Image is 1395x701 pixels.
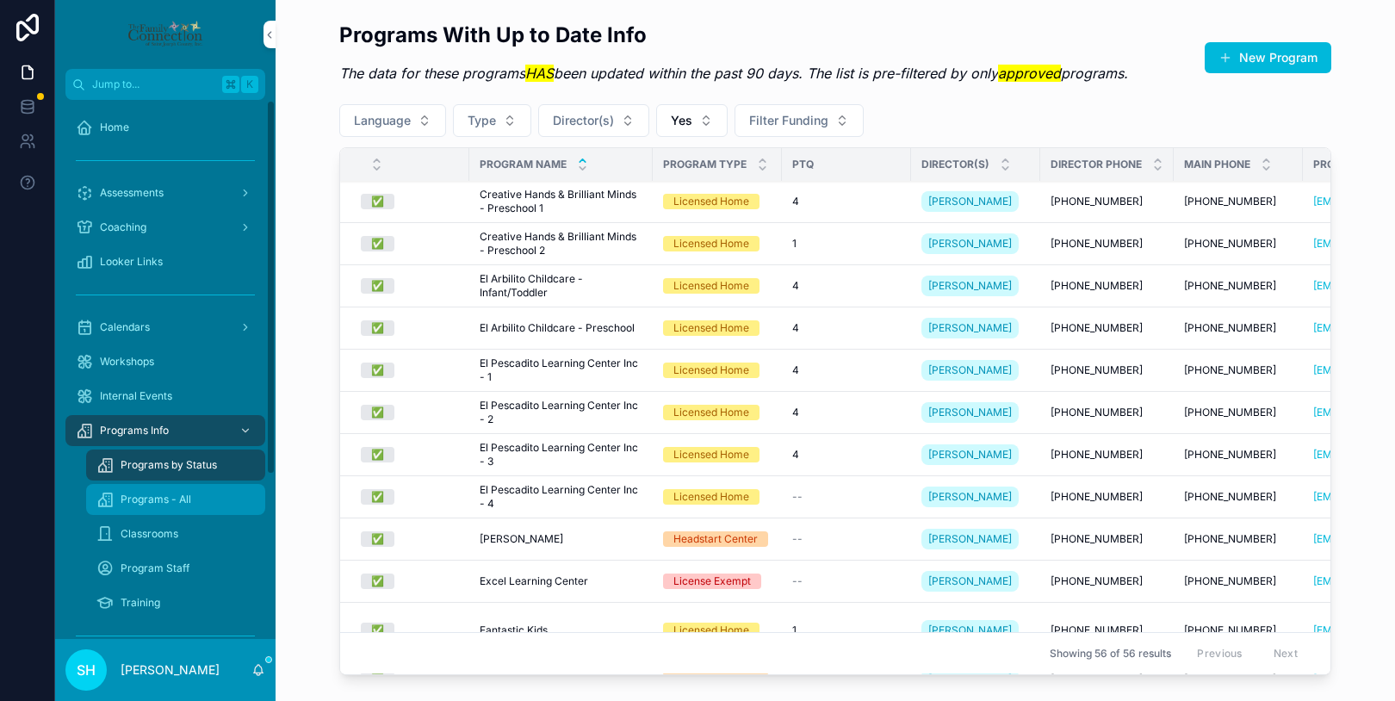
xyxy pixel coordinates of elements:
span: El Pescadito Learning Center Inc - 3 [480,441,642,468]
a: El Pescadito Learning Center Inc - 2 [480,399,642,426]
span: Classrooms [121,527,178,541]
a: [PERSON_NAME] [921,191,1019,212]
a: [PHONE_NUMBER] [1051,623,1163,637]
a: [PERSON_NAME] [921,525,1030,553]
div: ✅ [371,278,384,294]
a: Assessments [65,177,265,208]
span: [PHONE_NUMBER] [1184,406,1276,419]
a: El Pescadito Learning Center Inc - 1 [480,357,642,384]
span: [PERSON_NAME] [928,195,1012,208]
a: [PERSON_NAME] [921,617,1030,644]
span: [PERSON_NAME] [928,321,1012,335]
a: [PHONE_NUMBER] [1184,279,1293,293]
a: [PERSON_NAME] [921,233,1019,254]
a: ✅ [361,236,459,251]
button: Select Button [656,104,728,137]
span: [PERSON_NAME] [928,448,1012,462]
a: License Exempt [663,574,772,589]
a: Classrooms [86,518,265,549]
a: ✅ [361,531,459,547]
span: [PERSON_NAME] [928,532,1012,546]
span: Internal Events [100,389,172,403]
div: ✅ [371,320,384,336]
span: [PHONE_NUMBER] [1184,490,1276,504]
a: ✅ [361,489,459,505]
a: ✅ [361,194,459,209]
span: 4 [792,363,799,377]
span: [PHONE_NUMBER] [1051,279,1143,293]
span: [PERSON_NAME] [928,623,1012,637]
button: Jump to...K [65,69,265,100]
span: Type [468,112,496,129]
span: Director(s) [921,158,989,171]
div: Licensed Home [673,236,749,251]
a: Looker Links [65,246,265,277]
a: [PERSON_NAME] [921,399,1030,426]
div: Licensed Home [673,320,749,336]
span: SH [77,660,96,680]
a: Program Staff [86,553,265,584]
mark: approved [998,65,1061,82]
a: [PERSON_NAME] [921,441,1030,468]
a: [PERSON_NAME] [921,272,1030,300]
a: [PHONE_NUMBER] [1051,574,1163,588]
span: [PHONE_NUMBER] [1184,279,1276,293]
a: Licensed Home [663,489,772,505]
span: Language [354,112,411,129]
span: [PHONE_NUMBER] [1051,574,1143,588]
a: 4 [792,448,901,462]
span: Director(s) [553,112,614,129]
span: [PERSON_NAME] [928,363,1012,377]
a: [PHONE_NUMBER] [1051,532,1163,546]
a: [PHONE_NUMBER] [1184,237,1293,251]
a: [PHONE_NUMBER] [1184,406,1293,419]
div: Licensed Home [673,278,749,294]
a: 1 [792,237,901,251]
span: Program Name [480,158,567,171]
span: [PHONE_NUMBER] [1184,448,1276,462]
a: [PERSON_NAME] [921,571,1019,592]
a: El Pescadito Learning Center Inc - 4 [480,483,642,511]
a: 4 [792,321,901,335]
a: [PHONE_NUMBER] [1184,574,1293,588]
span: 1 [792,623,797,637]
a: ✅ [361,363,459,378]
span: [PHONE_NUMBER] [1184,574,1276,588]
button: Select Button [735,104,864,137]
span: Training [121,596,160,610]
div: ✅ [371,531,384,547]
span: Main Phone [1184,158,1250,171]
a: ✅ [361,320,459,336]
a: -- [792,490,901,504]
div: ✅ [371,405,384,420]
a: Licensed Home [663,194,772,209]
div: ✅ [371,236,384,251]
span: Creative Hands & Brilliant Minds - Preschool 2 [480,230,642,257]
div: Headstart Center [673,531,758,547]
a: [PERSON_NAME] [921,444,1019,465]
a: [PERSON_NAME] [921,487,1019,507]
a: [PHONE_NUMBER] [1184,321,1293,335]
a: ✅ [361,405,459,420]
a: Licensed Home [663,447,772,462]
a: Programs by Status [86,450,265,481]
a: Internal Events [65,381,265,412]
span: [PERSON_NAME] [928,279,1012,293]
span: [PHONE_NUMBER] [1051,406,1143,419]
a: [PERSON_NAME] [921,529,1019,549]
span: [PHONE_NUMBER] [1051,321,1143,335]
div: ✅ [371,574,384,589]
span: Workshops [100,355,154,369]
a: [PERSON_NAME] [921,360,1019,381]
span: Excel Learning Center [480,574,588,588]
a: New Program [1205,42,1331,73]
a: [PERSON_NAME] [921,314,1030,342]
a: Home [65,112,265,143]
span: -- [792,490,803,504]
span: [PHONE_NUMBER] [1051,623,1143,637]
span: -- [792,532,803,546]
a: Licensed Home [663,405,772,420]
div: ✅ [371,447,384,462]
